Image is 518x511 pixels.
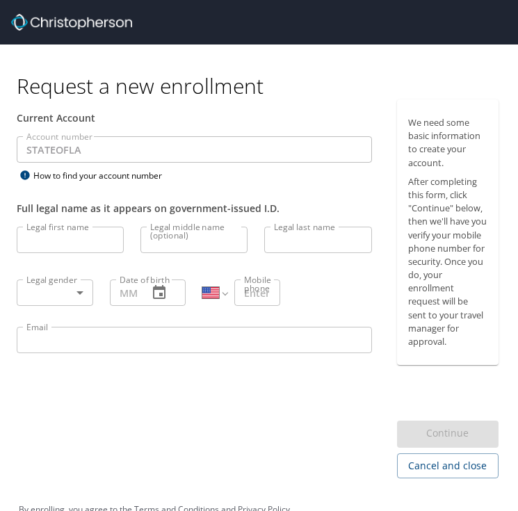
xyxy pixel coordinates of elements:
span: Cancel and close [408,457,487,475]
div: How to find your account number [17,167,191,184]
div: Full legal name as it appears on government-issued I.D. [17,201,372,216]
p: We need some basic information to create your account. [408,116,487,170]
p: After completing this form, click "Continue" below, then we'll have you verify your mobile phone ... [408,175,487,348]
div: Current Account [17,111,372,125]
h1: Request a new enrollment [17,72,510,99]
div: ​ [17,279,93,306]
button: Cancel and close [397,453,499,479]
input: MM/DD/YYYY [110,279,138,306]
img: cbt logo [11,14,132,31]
input: Enter phone number [234,279,279,306]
